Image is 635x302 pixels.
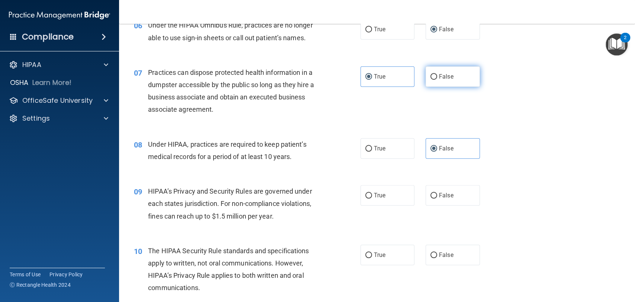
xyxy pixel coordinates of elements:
span: Ⓒ Rectangle Health 2024 [10,281,71,289]
span: 10 [134,247,142,256]
input: True [365,27,372,32]
input: False [430,252,437,258]
span: True [374,73,385,80]
p: Learn More! [32,78,72,87]
span: False [439,145,453,152]
p: HIPAA [22,60,41,69]
input: False [430,27,437,32]
a: HIPAA [9,60,108,69]
span: False [439,192,453,199]
span: 06 [134,21,142,30]
img: PMB logo [9,8,110,23]
input: False [430,193,437,198]
div: 2 [624,38,626,47]
span: 07 [134,69,142,77]
span: Under the HIPAA Omnibus Rule, practices are no longer able to use sign-in sheets or call out pati... [148,21,312,41]
span: Practices can dispose protected health information in a dumpster accessible by the public so long... [148,69,314,114]
p: Settings [22,114,50,123]
iframe: Drift Widget Chat Controller [598,254,626,283]
input: True [365,252,372,258]
span: False [439,251,453,258]
button: Open Resource Center, 2 new notifications [606,34,628,55]
span: False [439,26,453,33]
input: True [365,146,372,152]
span: Under HIPAA, practices are required to keep patient’s medical records for a period of at least 10... [148,140,306,160]
a: Privacy Policy [49,271,83,278]
span: 08 [134,140,142,149]
p: OfficeSafe University [22,96,93,105]
span: 09 [134,187,142,196]
span: HIPAA’s Privacy and Security Rules are governed under each states jurisdiction. For non-complianc... [148,187,312,220]
span: The HIPAA Security Rule standards and specifications apply to written, not oral communications. H... [148,247,309,292]
a: Settings [9,114,108,123]
span: True [374,145,385,152]
span: False [439,73,453,80]
a: OfficeSafe University [9,96,108,105]
h4: Compliance [22,32,74,42]
span: True [374,192,385,199]
input: False [430,74,437,80]
a: Terms of Use [10,271,41,278]
input: False [430,146,437,152]
span: True [374,26,385,33]
p: OSHA [10,78,29,87]
input: True [365,193,372,198]
span: True [374,251,385,258]
input: True [365,74,372,80]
